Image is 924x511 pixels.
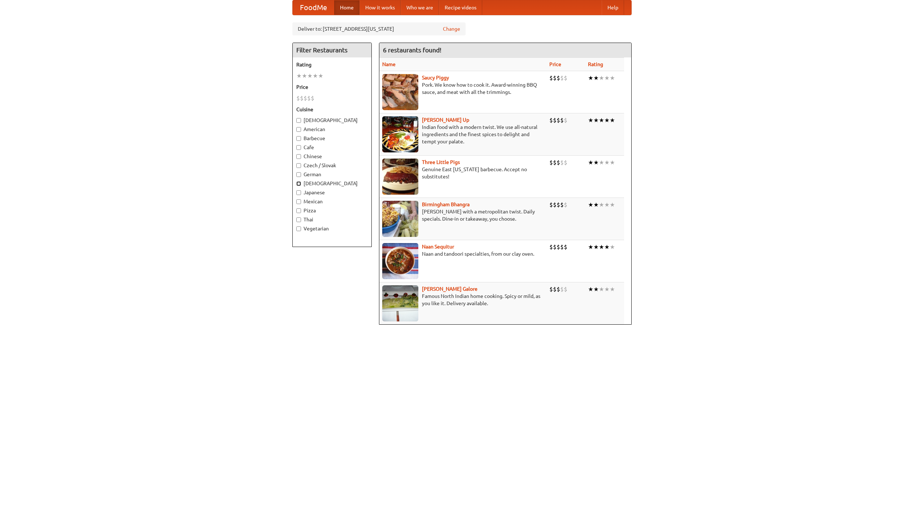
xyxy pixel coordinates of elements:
[604,201,610,209] li: ★
[296,83,368,91] h5: Price
[296,94,300,102] li: $
[422,202,470,207] b: Birmingham Bhangra
[593,159,599,166] li: ★
[296,106,368,113] h5: Cuisine
[553,159,557,166] li: $
[588,116,593,124] li: ★
[610,201,615,209] li: ★
[588,74,593,82] li: ★
[610,74,615,82] li: ★
[553,74,557,82] li: $
[307,94,311,102] li: $
[439,0,482,15] a: Recipe videos
[359,0,401,15] a: How it works
[599,116,604,124] li: ★
[422,75,449,81] a: Saucy Piggy
[382,201,418,237] img: bhangra.jpg
[296,198,368,205] label: Mexican
[560,243,564,251] li: $
[296,180,368,187] label: [DEMOGRAPHIC_DATA]
[382,81,544,96] p: Pork. We know how to cook it. Award-winning BBQ sauce, and meat with all the trimmings.
[293,0,334,15] a: FoodMe
[296,61,368,68] h5: Rating
[610,285,615,293] li: ★
[296,190,301,195] input: Japanese
[296,162,368,169] label: Czech / Slovak
[296,118,301,123] input: [DEMOGRAPHIC_DATA]
[599,159,604,166] li: ★
[422,286,478,292] a: [PERSON_NAME] Galore
[383,47,441,53] ng-pluralize: 6 restaurants found!
[557,285,560,293] li: $
[422,159,460,165] b: Three Little Pigs
[599,243,604,251] li: ★
[296,172,301,177] input: German
[557,159,560,166] li: $
[296,117,368,124] label: [DEMOGRAPHIC_DATA]
[334,0,359,15] a: Home
[296,226,301,231] input: Vegetarian
[604,74,610,82] li: ★
[549,159,553,166] li: $
[296,189,368,196] label: Japanese
[296,135,368,142] label: Barbecue
[604,159,610,166] li: ★
[599,201,604,209] li: ★
[292,22,466,35] div: Deliver to: [STREET_ADDRESS][US_STATE]
[560,116,564,124] li: $
[296,154,301,159] input: Chinese
[549,61,561,67] a: Price
[296,199,301,204] input: Mexican
[604,116,610,124] li: ★
[307,72,313,80] li: ★
[382,159,418,195] img: littlepigs.jpg
[588,285,593,293] li: ★
[382,243,418,279] img: naansequitur.jpg
[311,94,314,102] li: $
[296,217,301,222] input: Thai
[610,243,615,251] li: ★
[422,117,469,123] a: [PERSON_NAME] Up
[553,243,557,251] li: $
[296,181,301,186] input: [DEMOGRAPHIC_DATA]
[304,94,307,102] li: $
[382,61,396,67] a: Name
[296,208,301,213] input: Pizza
[296,153,368,160] label: Chinese
[593,116,599,124] li: ★
[296,216,368,223] label: Thai
[553,285,557,293] li: $
[296,126,368,133] label: American
[599,285,604,293] li: ★
[560,159,564,166] li: $
[557,243,560,251] li: $
[553,116,557,124] li: $
[318,72,323,80] li: ★
[557,116,560,124] li: $
[560,201,564,209] li: $
[296,225,368,232] label: Vegetarian
[382,250,544,257] p: Naan and tandoori specialties, from our clay oven.
[422,244,454,250] a: Naan Sequitur
[549,201,553,209] li: $
[549,74,553,82] li: $
[443,25,460,33] a: Change
[296,136,301,141] input: Barbecue
[296,144,368,151] label: Cafe
[293,43,371,57] h4: Filter Restaurants
[610,159,615,166] li: ★
[296,72,302,80] li: ★
[564,159,567,166] li: $
[588,61,603,67] a: Rating
[382,74,418,110] img: saucy.jpg
[564,285,567,293] li: $
[296,145,301,150] input: Cafe
[557,201,560,209] li: $
[296,127,301,132] input: American
[610,116,615,124] li: ★
[302,72,307,80] li: ★
[382,285,418,321] img: currygalore.jpg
